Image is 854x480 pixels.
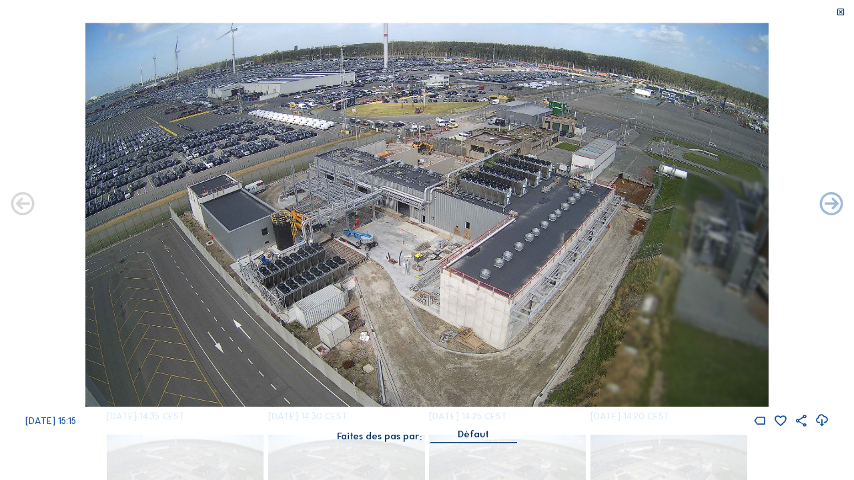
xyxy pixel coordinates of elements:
[458,429,489,441] div: Défaut
[9,191,37,219] i: Forward
[337,432,422,441] div: Faites des pas par:
[85,23,769,407] img: Image
[430,429,518,443] div: Défaut
[25,415,76,427] span: [DATE] 15:15
[817,191,845,219] i: Back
